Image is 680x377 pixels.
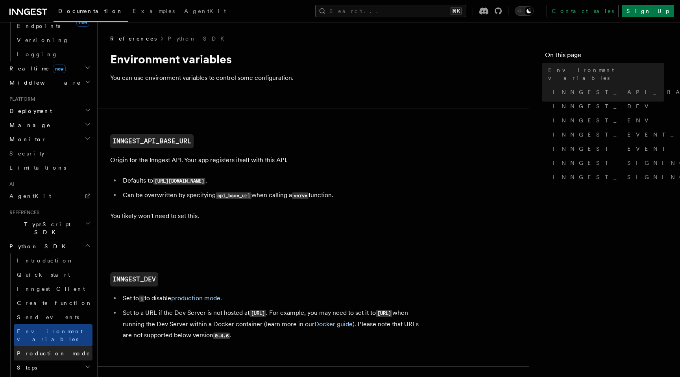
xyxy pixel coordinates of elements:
[54,2,128,22] a: Documentation
[6,65,66,72] span: Realtime
[376,310,392,317] code: [URL]
[6,79,81,87] span: Middleware
[622,5,674,17] a: Sign Up
[6,189,92,203] a: AgentKit
[17,257,74,264] span: Introduction
[550,142,664,156] a: INNGEST_EVENT_KEY
[6,146,92,161] a: Security
[110,134,194,148] a: INNGEST_API_BASE_URL
[120,190,425,201] li: Can be overwritten by specifying when calling a function.
[14,33,92,47] a: Versioning
[153,178,205,185] code: [URL][DOMAIN_NAME]
[133,8,175,14] span: Examples
[548,66,664,82] span: Environment variables
[120,307,425,341] li: Set to a URL if the Dev Server is not hosted at . For example, you may need to set it to when run...
[17,272,70,278] span: Quick start
[213,333,230,339] code: 0.4.6
[550,156,664,170] a: INNGEST_SIGNING_KEY
[14,11,92,33] a: REST Endpointsnew
[14,268,92,282] a: Quick start
[110,272,158,286] a: INNGEST_DEV
[17,51,58,57] span: Logging
[139,296,144,302] code: 1
[6,242,70,250] span: Python SDK
[14,296,92,310] a: Create function
[9,150,44,157] span: Security
[17,350,91,357] span: Production mode
[110,155,425,166] p: Origin for the Inngest API. Your app registers itself with this API.
[120,293,425,304] li: Set to to disable .
[315,5,466,17] button: Search...⌘K
[550,128,664,142] a: INNGEST_EVENT_API_BASE_URL
[17,286,85,292] span: Inngest Client
[110,72,425,83] p: You can use environment variables to control some configuration.
[76,17,89,27] span: new
[53,65,66,73] span: new
[14,364,37,371] span: Steps
[9,164,66,171] span: Limitations
[6,217,92,239] button: TypeScript SDK
[110,211,425,222] p: You likely won't need to set this.
[545,63,664,85] a: Environment variables
[14,360,92,375] button: Steps
[249,310,266,317] code: [URL]
[451,7,462,15] kbd: ⌘K
[6,121,51,129] span: Manage
[553,116,653,124] span: INNGEST_ENV
[9,193,51,199] span: AgentKit
[168,35,229,43] a: Python SDK
[17,37,69,43] span: Versioning
[6,118,92,132] button: Manage
[547,5,619,17] a: Contact sales
[17,328,83,342] span: Environment variables
[545,50,664,63] h4: On this page
[314,320,353,328] a: Docker guide
[179,2,231,21] a: AgentKit
[110,52,425,66] h1: Environment variables
[292,192,309,199] code: serve
[17,300,92,306] span: Create function
[6,239,92,253] button: Python SDK
[14,346,92,360] a: Production mode
[6,181,15,187] span: AI
[553,102,653,110] span: INNGEST_DEV
[6,96,35,102] span: Platform
[14,47,92,61] a: Logging
[14,253,92,268] a: Introduction
[6,220,85,236] span: TypeScript SDK
[6,135,46,143] span: Monitor
[110,35,157,43] span: References
[6,132,92,146] button: Monitor
[171,294,220,302] a: production mode
[14,282,92,296] a: Inngest Client
[128,2,179,21] a: Examples
[6,161,92,175] a: Limitations
[550,99,664,113] a: INNGEST_DEV
[120,175,425,187] li: Defaults to .
[14,324,92,346] a: Environment variables
[550,113,664,128] a: INNGEST_ENV
[6,209,39,216] span: References
[184,8,226,14] span: AgentKit
[216,192,251,199] code: api_base_url
[515,6,534,16] button: Toggle dark mode
[550,170,664,184] a: INNGEST_SIGNING_KEY_FALLBACK
[14,310,92,324] a: Send events
[6,104,92,118] button: Deployment
[6,107,52,115] span: Deployment
[550,85,664,99] a: INNGEST_API_BASE_URL
[6,76,92,90] button: Middleware
[58,8,123,14] span: Documentation
[17,314,79,320] span: Send events
[6,61,92,76] button: Realtimenew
